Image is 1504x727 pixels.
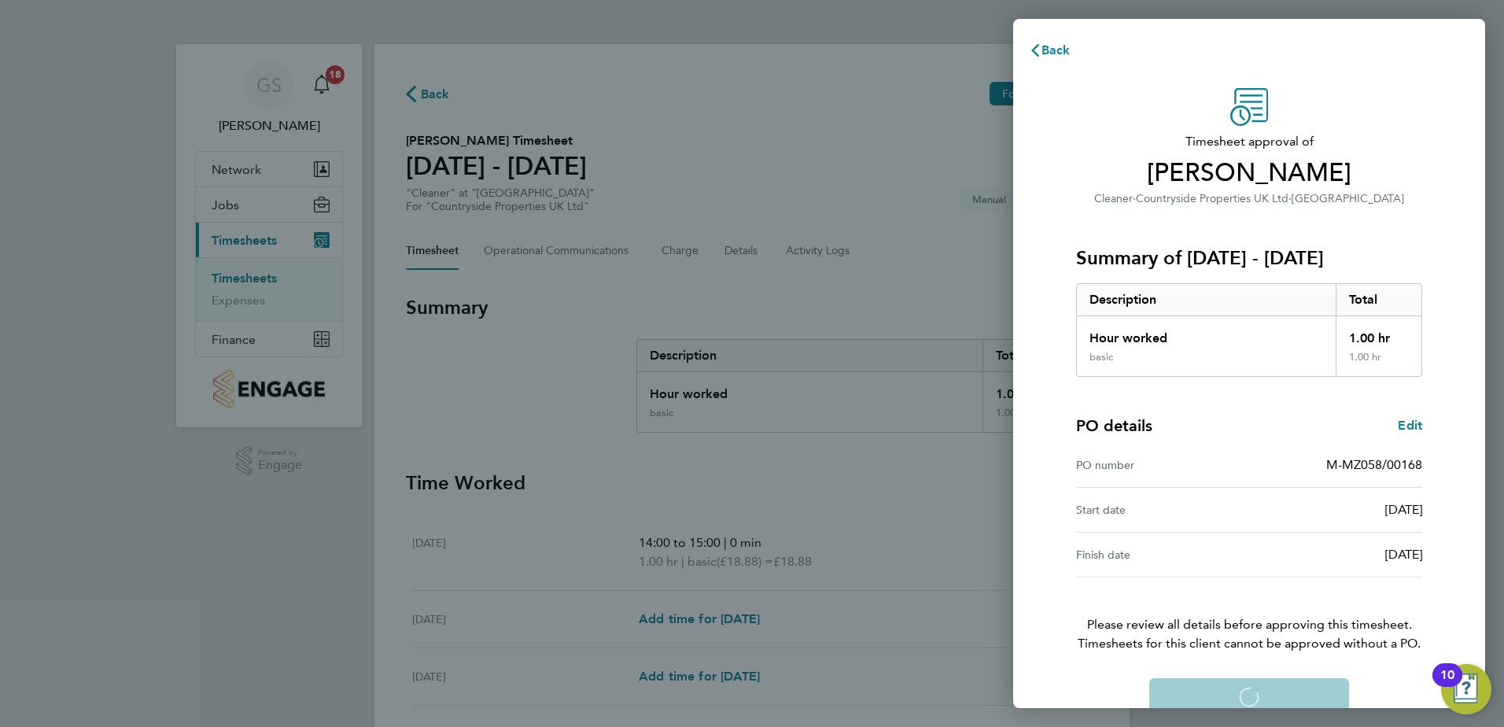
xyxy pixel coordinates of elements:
[1133,192,1136,205] span: ·
[1336,316,1422,351] div: 1.00 hr
[1077,316,1336,351] div: Hour worked
[1336,284,1422,316] div: Total
[1440,675,1454,696] div: 10
[1076,456,1249,474] div: PO number
[1076,132,1422,151] span: Timesheet approval of
[1288,192,1292,205] span: ·
[1041,42,1071,57] span: Back
[1076,500,1249,519] div: Start date
[1094,192,1133,205] span: Cleaner
[1326,457,1422,472] span: M-MZ058/00168
[1336,351,1422,376] div: 1.00 hr
[1076,245,1422,271] h3: Summary of [DATE] - [DATE]
[1292,192,1404,205] span: [GEOGRAPHIC_DATA]
[1249,545,1422,564] div: [DATE]
[1136,192,1288,205] span: Countryside Properties UK Ltd
[1013,35,1086,66] button: Back
[1057,634,1441,653] span: Timesheets for this client cannot be approved without a PO.
[1441,664,1491,714] button: Open Resource Center, 10 new notifications
[1089,351,1113,363] div: basic
[1076,545,1249,564] div: Finish date
[1249,500,1422,519] div: [DATE]
[1076,157,1422,189] span: [PERSON_NAME]
[1076,415,1152,437] h4: PO details
[1077,284,1336,316] div: Description
[1398,416,1422,435] a: Edit
[1398,418,1422,433] span: Edit
[1076,283,1422,377] div: Summary of 22 - 28 Sep 2025
[1057,578,1441,653] p: Please review all details before approving this timesheet.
